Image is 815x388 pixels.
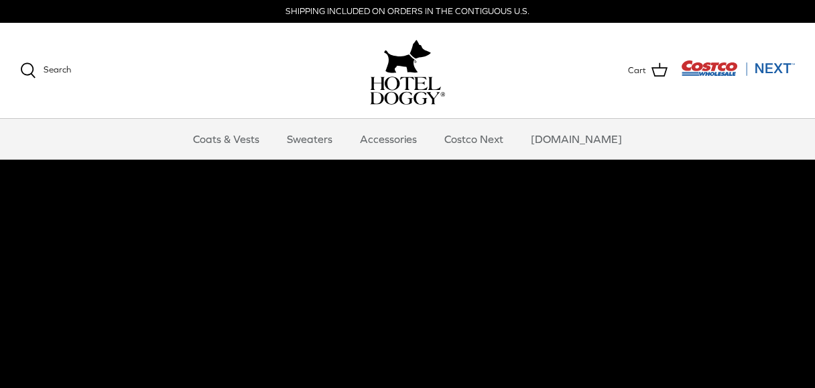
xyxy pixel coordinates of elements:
[681,68,795,79] a: Visit Costco Next
[432,119,515,159] a: Costco Next
[370,36,445,105] a: hoteldoggy.com hoteldoggycom
[681,60,795,77] img: Costco Next
[44,64,71,75] span: Search
[519,119,634,159] a: [DOMAIN_NAME]
[348,119,429,159] a: Accessories
[20,62,71,79] a: Search
[275,119,344,159] a: Sweaters
[628,62,668,79] a: Cart
[370,77,445,105] img: hoteldoggycom
[181,119,271,159] a: Coats & Vests
[628,64,646,78] span: Cart
[384,36,431,77] img: hoteldoggy.com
